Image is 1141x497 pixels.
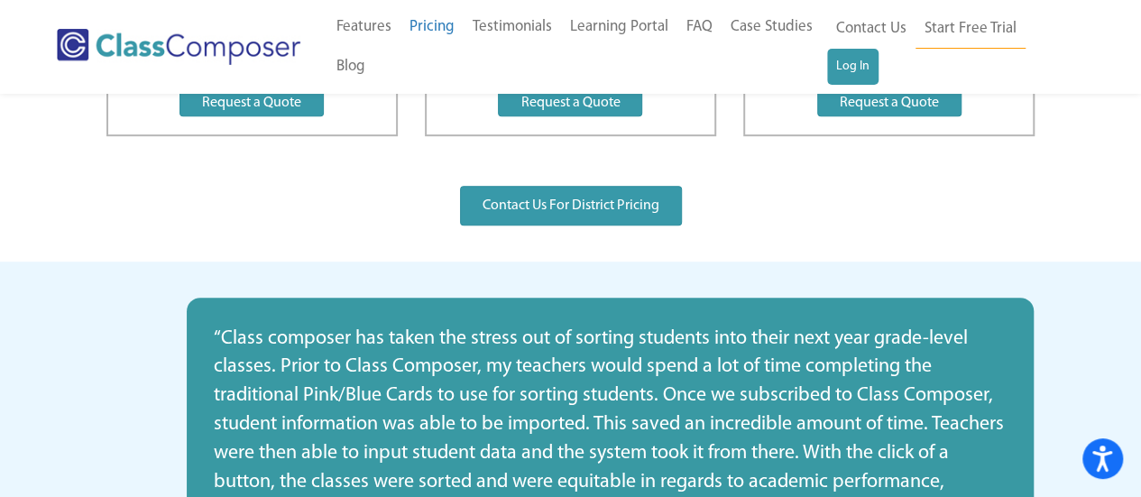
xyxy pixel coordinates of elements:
[827,49,879,85] a: Log In
[327,47,374,87] a: Blog
[464,7,561,47] a: Testimonials
[827,9,916,49] a: Contact Us
[498,89,642,116] a: Request a Quote
[817,89,962,116] a: Request a Quote
[400,7,464,47] a: Pricing
[327,7,827,87] nav: Header Menu
[561,7,677,47] a: Learning Portal
[483,198,659,213] span: Contact Us For District Pricing
[916,9,1026,50] a: Start Free Trial
[520,96,620,110] span: Request a Quote
[840,96,939,110] span: Request a Quote
[677,7,722,47] a: FAQ
[460,186,682,225] a: Contact Us For District Pricing
[827,9,1071,85] nav: Header Menu
[202,96,301,110] span: Request a Quote
[327,7,400,47] a: Features
[722,7,822,47] a: Case Studies
[57,29,300,65] img: Class Composer
[179,89,324,116] a: Request a Quote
